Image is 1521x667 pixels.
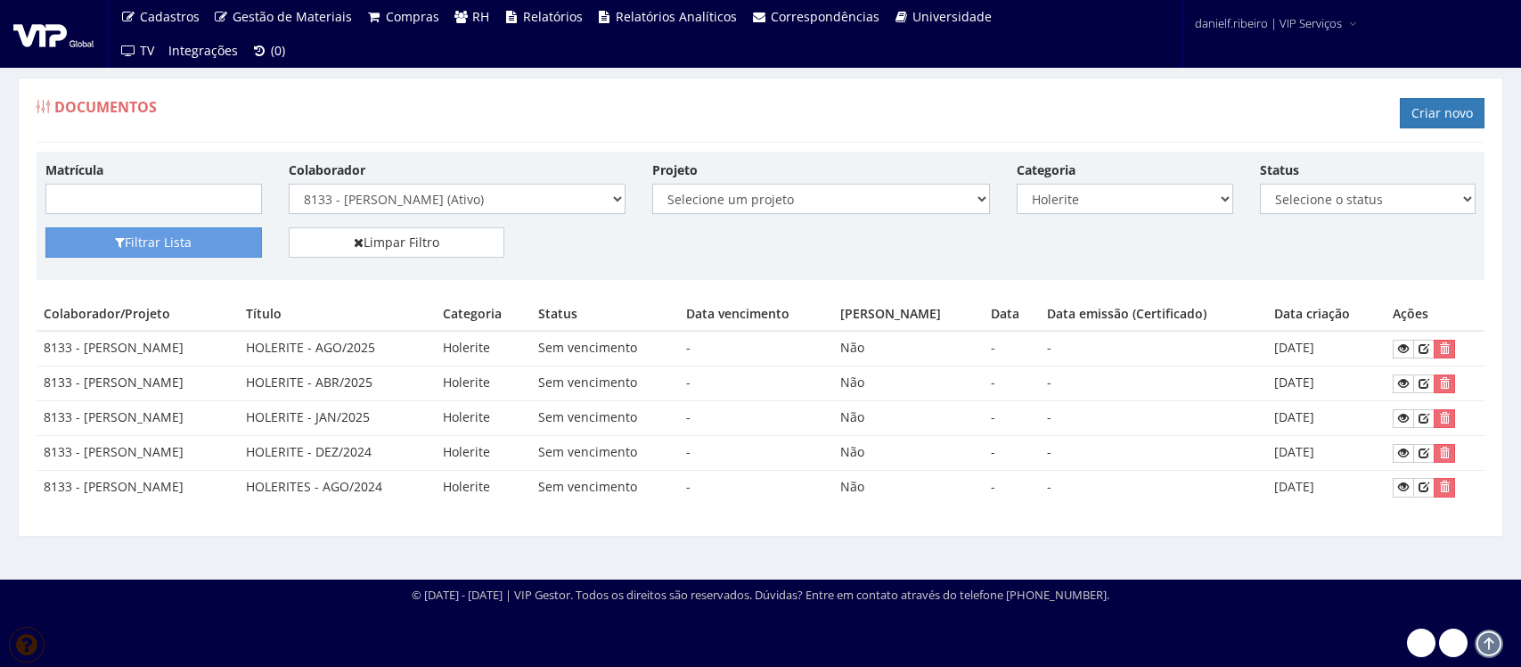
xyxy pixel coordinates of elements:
[1386,298,1484,331] th: Ações
[984,298,1040,331] th: Data
[1040,435,1267,470] td: -
[984,470,1040,504] td: -
[1040,470,1267,504] td: -
[771,8,879,25] span: Correspondências
[1040,366,1267,401] td: -
[436,298,531,331] th: Categoria
[833,298,984,331] th: [PERSON_NAME]
[652,161,698,179] label: Projeto
[271,42,285,59] span: (0)
[412,587,1109,604] div: © [DATE] - [DATE] | VIP Gestor. Todos os direitos são reservados. Dúvidas? Entre em contato atrav...
[984,401,1040,436] td: -
[239,435,436,470] td: HOLERITE - DEZ/2024
[37,470,239,504] td: 8133 - [PERSON_NAME]
[54,97,157,117] span: Documentos
[833,331,984,366] td: Não
[37,401,239,436] td: 8133 - [PERSON_NAME]
[233,8,352,25] span: Gestão de Materiais
[1267,435,1385,470] td: [DATE]
[140,8,200,25] span: Cadastros
[984,435,1040,470] td: -
[523,8,583,25] span: Relatórios
[289,227,505,258] a: Limpar Filtro
[436,331,531,366] td: Holerite
[168,42,238,59] span: Integrações
[833,470,984,504] td: Não
[239,366,436,401] td: HOLERITE - ABR/2025
[679,331,833,366] td: -
[161,34,245,68] a: Integrações
[1267,366,1385,401] td: [DATE]
[679,401,833,436] td: -
[37,298,239,331] th: Colaborador/Projeto
[912,8,992,25] span: Universidade
[1017,161,1075,179] label: Categoria
[679,435,833,470] td: -
[1040,401,1267,436] td: -
[531,401,679,436] td: Sem vencimento
[436,366,531,401] td: Holerite
[1040,298,1267,331] th: Data emissão (Certificado)
[13,21,94,47] img: logo
[37,331,239,366] td: 8133 - [PERSON_NAME]
[833,366,984,401] td: Não
[531,470,679,504] td: Sem vencimento
[45,161,103,179] label: Matrícula
[679,366,833,401] td: -
[1260,161,1299,179] label: Status
[531,366,679,401] td: Sem vencimento
[984,331,1040,366] td: -
[833,401,984,436] td: Não
[616,8,737,25] span: Relatórios Analíticos
[37,435,239,470] td: 8133 - [PERSON_NAME]
[679,470,833,504] td: -
[1267,401,1385,436] td: [DATE]
[679,298,833,331] th: Data vencimento
[113,34,161,68] a: TV
[289,161,365,179] label: Colaborador
[436,470,531,504] td: Holerite
[45,227,262,258] button: Filtrar Lista
[1267,298,1385,331] th: Data criação
[239,401,436,436] td: HOLERITE - JAN/2025
[1400,98,1484,128] a: Criar novo
[1040,331,1267,366] td: -
[37,366,239,401] td: 8133 - [PERSON_NAME]
[239,298,436,331] th: Título
[386,8,439,25] span: Compras
[531,331,679,366] td: Sem vencimento
[436,435,531,470] td: Holerite
[1195,14,1342,32] span: danielf.ribeiro | VIP Serviços
[531,298,679,331] th: Status
[833,435,984,470] td: Não
[1267,470,1385,504] td: [DATE]
[531,435,679,470] td: Sem vencimento
[1267,331,1385,366] td: [DATE]
[140,42,154,59] span: TV
[239,470,436,504] td: HOLERITES - AGO/2024
[245,34,293,68] a: (0)
[436,401,531,436] td: Holerite
[239,331,436,366] td: HOLERITE - AGO/2025
[472,8,489,25] span: RH
[984,366,1040,401] td: -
